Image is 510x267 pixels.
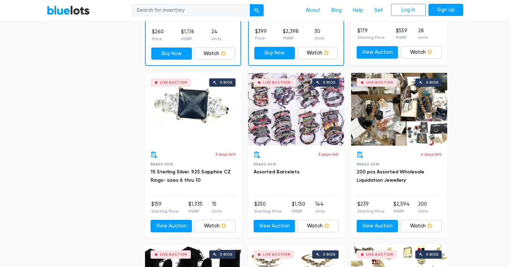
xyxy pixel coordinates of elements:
li: 144 [315,200,325,214]
a: Log In [391,4,426,16]
span: Brand New [254,162,276,166]
li: $559 [396,27,407,41]
li: $159 [151,200,179,214]
p: MSRP [188,208,203,214]
p: Starting Price [357,208,385,214]
p: MSRP [181,36,194,42]
div: Live Auction [366,253,393,256]
div: Live Auction [263,253,290,256]
a: Sign Up [428,4,463,16]
li: $260 [152,28,164,42]
a: Buy Now [151,48,192,60]
li: $2,594 [393,200,410,214]
a: Assorted Barcelets [254,169,299,175]
p: 3 days left [215,151,236,157]
li: $399 [255,28,267,42]
a: Help [347,4,369,17]
a: Watch [298,220,339,232]
a: Blog [326,4,347,17]
a: Watch [401,46,442,59]
li: 30 [314,28,324,42]
p: Units [315,208,325,214]
li: 15 [212,200,222,214]
p: Units [418,208,428,214]
a: Watch [401,220,442,232]
a: Live Auction 0 bids [351,73,447,146]
p: Starting Price [151,208,179,214]
div: 0 bids [220,253,232,256]
li: $1,150 [292,200,305,214]
a: Sell [369,4,388,17]
div: Live Auction [160,81,187,84]
a: Live Auction 0 bids [248,73,344,146]
div: 0 bids [323,253,335,256]
div: 0 bids [220,81,232,84]
p: Price [152,36,164,42]
a: Watch [195,48,235,60]
span: Brand New [357,162,379,166]
span: Brand New [151,162,173,166]
p: MSRP [393,208,410,214]
p: Units [212,208,222,214]
a: About [300,4,326,17]
a: View Auction [151,220,192,232]
p: 4 days left [420,151,442,157]
input: Search for inventory [132,4,250,17]
a: View Auction [254,220,295,232]
a: Live Auction 0 bids [145,73,241,146]
p: Units [211,36,221,42]
li: $1,335 [188,200,203,214]
a: Watch [195,220,236,232]
a: View Auction [357,46,398,59]
p: MSRP [396,34,407,41]
div: 0 bids [323,81,335,84]
div: Live Auction [263,81,290,84]
li: 200 [418,200,428,214]
li: 28 [418,27,428,41]
p: MSRP [283,35,299,41]
a: View Auction [357,220,398,232]
div: 0 bids [426,81,439,84]
li: $179 [357,27,385,41]
p: Units [418,34,428,41]
a: Buy Now [254,47,295,59]
a: Watch [298,47,338,59]
a: 200 pcs Assorted Wholesale Liquidation Jewellery [357,169,424,183]
p: Starting Price [254,208,282,214]
div: Live Auction [160,253,187,256]
p: Units [314,35,324,41]
li: 24 [211,28,221,42]
li: $2,398 [283,28,299,42]
p: Starting Price [357,34,385,41]
div: Live Auction [366,81,393,84]
p: 3 days left [318,151,339,157]
p: MSRP [292,208,305,214]
a: BlueLots [47,5,90,15]
li: $1,176 [181,28,194,42]
div: 0 bids [426,253,439,256]
a: 15 Sterling Silver .925 Sapphire CZ Rings- sizes 6 thru 10 [151,169,231,183]
li: $250 [254,200,282,214]
p: Price [255,35,267,41]
li: $239 [357,200,385,214]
